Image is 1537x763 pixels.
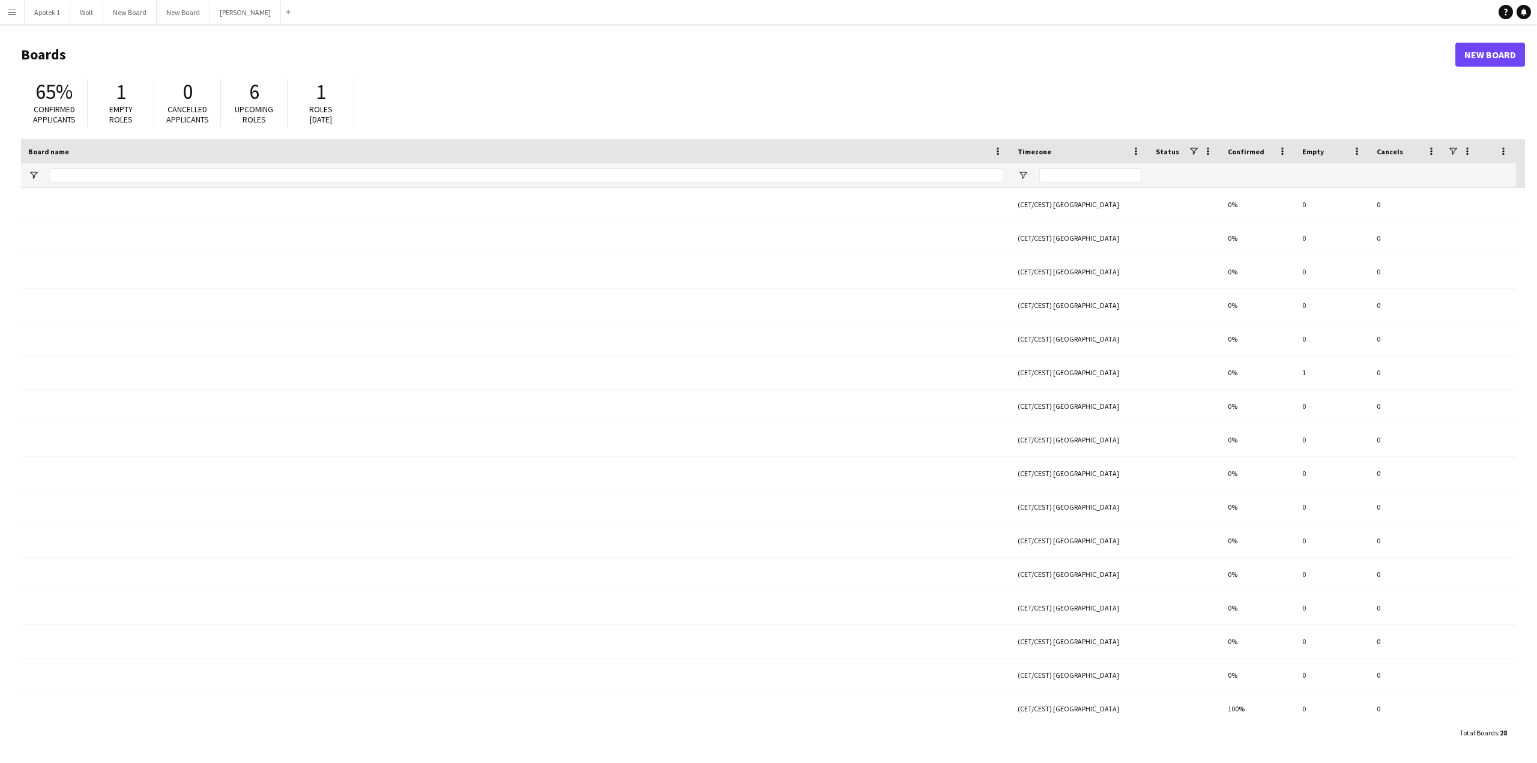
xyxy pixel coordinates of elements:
[1369,188,1444,221] div: 0
[1500,728,1507,737] span: 28
[1295,289,1369,322] div: 0
[235,104,273,125] span: Upcoming roles
[50,168,1003,182] input: Board name Filter Input
[1302,147,1324,156] span: Empty
[1010,692,1149,725] div: (CET/CEST) [GEOGRAPHIC_DATA]
[1369,558,1444,591] div: 0
[1369,423,1444,456] div: 0
[1010,390,1149,423] div: (CET/CEST) [GEOGRAPHIC_DATA]
[28,170,39,181] button: Open Filter Menu
[1010,524,1149,557] div: (CET/CEST) [GEOGRAPHIC_DATA]
[28,147,69,156] span: Board name
[1369,390,1444,423] div: 0
[1010,659,1149,692] div: (CET/CEST) [GEOGRAPHIC_DATA]
[1010,289,1149,322] div: (CET/CEST) [GEOGRAPHIC_DATA]
[1018,147,1051,156] span: Timezone
[1010,188,1149,221] div: (CET/CEST) [GEOGRAPHIC_DATA]
[1369,322,1444,355] div: 0
[1221,423,1295,456] div: 0%
[1369,222,1444,255] div: 0
[1039,168,1141,182] input: Timezone Filter Input
[1221,524,1295,557] div: 0%
[1295,524,1369,557] div: 0
[1295,692,1369,725] div: 0
[1010,356,1149,389] div: (CET/CEST) [GEOGRAPHIC_DATA]
[1010,558,1149,591] div: (CET/CEST) [GEOGRAPHIC_DATA]
[1221,188,1295,221] div: 0%
[1369,625,1444,658] div: 0
[1221,457,1295,490] div: 0%
[1369,356,1444,389] div: 0
[1295,423,1369,456] div: 0
[1228,147,1264,156] span: Confirmed
[1156,147,1179,156] span: Status
[1221,390,1295,423] div: 0%
[116,79,126,105] span: 1
[1010,625,1149,658] div: (CET/CEST) [GEOGRAPHIC_DATA]
[21,46,1455,64] h1: Boards
[316,79,326,105] span: 1
[1221,322,1295,355] div: 0%
[157,1,210,24] button: New Board
[1295,591,1369,624] div: 0
[1455,43,1525,67] a: New Board
[70,1,103,24] button: Wolt
[1369,289,1444,322] div: 0
[1369,591,1444,624] div: 0
[25,1,70,24] button: Apotek 1
[35,79,73,105] span: 65%
[1377,147,1403,156] span: Cancels
[1010,322,1149,355] div: (CET/CEST) [GEOGRAPHIC_DATA]
[1221,490,1295,523] div: 0%
[1295,659,1369,692] div: 0
[183,79,193,105] span: 0
[1221,289,1295,322] div: 0%
[1295,222,1369,255] div: 0
[1010,591,1149,624] div: (CET/CEST) [GEOGRAPHIC_DATA]
[1369,524,1444,557] div: 0
[1221,591,1295,624] div: 0%
[309,104,333,125] span: Roles [DATE]
[249,79,259,105] span: 6
[1369,659,1444,692] div: 0
[1460,728,1498,737] span: Total Boards
[1010,255,1149,288] div: (CET/CEST) [GEOGRAPHIC_DATA]
[103,1,157,24] button: New Board
[1369,457,1444,490] div: 0
[1221,692,1295,725] div: 100%
[1295,490,1369,523] div: 0
[109,104,133,125] span: Empty roles
[33,104,76,125] span: Confirmed applicants
[1221,558,1295,591] div: 0%
[1295,322,1369,355] div: 0
[1010,222,1149,255] div: (CET/CEST) [GEOGRAPHIC_DATA]
[1010,457,1149,490] div: (CET/CEST) [GEOGRAPHIC_DATA]
[1221,255,1295,288] div: 0%
[1295,625,1369,658] div: 0
[1295,390,1369,423] div: 0
[1460,721,1507,744] div: :
[210,1,281,24] button: [PERSON_NAME]
[1369,255,1444,288] div: 0
[1221,625,1295,658] div: 0%
[1295,188,1369,221] div: 0
[1295,356,1369,389] div: 1
[1295,558,1369,591] div: 0
[1221,356,1295,389] div: 0%
[1295,457,1369,490] div: 0
[1369,692,1444,725] div: 0
[1018,170,1028,181] button: Open Filter Menu
[1369,490,1444,523] div: 0
[1010,490,1149,523] div: (CET/CEST) [GEOGRAPHIC_DATA]
[1295,255,1369,288] div: 0
[166,104,209,125] span: Cancelled applicants
[1010,423,1149,456] div: (CET/CEST) [GEOGRAPHIC_DATA]
[1221,659,1295,692] div: 0%
[1221,222,1295,255] div: 0%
